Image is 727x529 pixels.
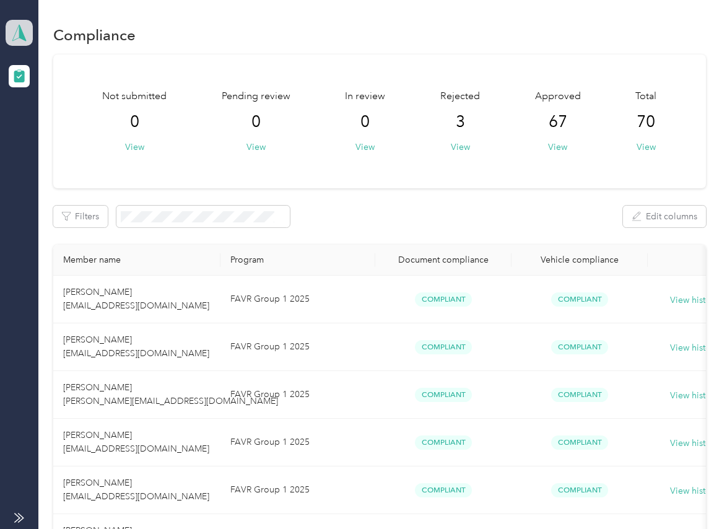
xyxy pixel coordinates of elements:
[551,483,608,497] span: Compliant
[63,287,209,311] span: [PERSON_NAME] [EMAIL_ADDRESS][DOMAIN_NAME]
[130,112,139,132] span: 0
[220,371,375,419] td: FAVR Group 1 2025
[637,141,656,154] button: View
[53,28,136,42] h1: Compliance
[670,294,718,307] button: View history
[355,141,375,154] button: View
[63,382,278,406] span: [PERSON_NAME] [PERSON_NAME][EMAIL_ADDRESS][DOMAIN_NAME]
[548,141,567,154] button: View
[251,112,261,132] span: 0
[551,435,608,450] span: Compliant
[521,255,638,265] div: Vehicle compliance
[451,141,470,154] button: View
[385,255,502,265] div: Document compliance
[551,388,608,402] span: Compliant
[415,483,472,497] span: Compliant
[220,276,375,323] td: FAVR Group 1 2025
[670,389,718,403] button: View history
[220,419,375,466] td: FAVR Group 1 2025
[551,292,608,307] span: Compliant
[246,141,266,154] button: View
[535,89,581,104] span: Approved
[658,460,727,529] iframe: Everlance-gr Chat Button Frame
[125,141,144,154] button: View
[415,292,472,307] span: Compliant
[63,334,209,359] span: [PERSON_NAME] [EMAIL_ADDRESS][DOMAIN_NAME]
[53,206,108,227] button: Filters
[63,478,209,502] span: [PERSON_NAME] [EMAIL_ADDRESS][DOMAIN_NAME]
[102,89,167,104] span: Not submitted
[220,245,375,276] th: Program
[53,245,220,276] th: Member name
[637,112,655,132] span: 70
[360,112,370,132] span: 0
[415,388,472,402] span: Compliant
[440,89,480,104] span: Rejected
[670,341,718,355] button: View history
[222,89,290,104] span: Pending review
[623,206,706,227] button: Edit columns
[415,435,472,450] span: Compliant
[670,437,718,450] button: View history
[635,89,656,104] span: Total
[345,89,385,104] span: In review
[220,466,375,514] td: FAVR Group 1 2025
[551,340,608,354] span: Compliant
[415,340,472,354] span: Compliant
[456,112,465,132] span: 3
[220,323,375,371] td: FAVR Group 1 2025
[63,430,209,454] span: [PERSON_NAME] [EMAIL_ADDRESS][DOMAIN_NAME]
[549,112,567,132] span: 67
